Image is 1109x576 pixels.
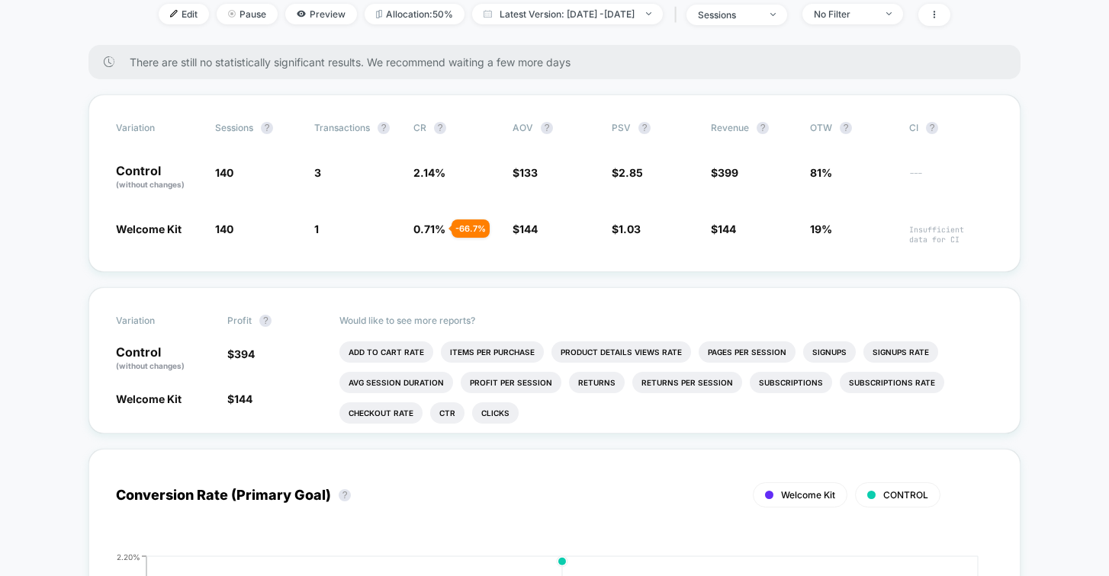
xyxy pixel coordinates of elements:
button: ? [378,122,390,134]
span: Preview [285,4,357,24]
p: Would like to see more reports? [339,315,994,326]
li: Returns [569,372,625,393]
span: 140 [215,166,233,179]
span: AOV [513,122,533,133]
span: Variation [116,122,200,134]
div: No Filter [814,8,875,20]
span: 144 [718,222,736,235]
span: 19% [810,222,832,235]
span: Welcome Kit [116,222,182,235]
span: $ [612,222,641,235]
span: --- [909,168,993,190]
span: 133 [519,166,538,179]
span: 2.14 % [413,166,445,179]
li: Signups Rate [863,341,938,363]
li: Product Details Views Rate [551,341,691,363]
span: CI [909,122,993,134]
p: Control [116,346,212,372]
li: Checkout Rate [339,402,423,424]
span: 144 [234,392,252,405]
button: ? [434,122,446,134]
img: end [228,10,236,18]
p: Control [116,165,200,190]
span: Sessions [215,122,253,133]
span: 2.85 [619,166,643,179]
li: Items Per Purchase [441,341,544,363]
button: ? [926,122,938,134]
tspan: 2.20% [117,552,140,561]
span: 0.71 % [413,222,445,235]
span: $ [711,222,736,235]
img: end [646,12,651,15]
span: 394 [234,347,255,360]
img: calendar [484,10,492,18]
div: - 66.7 % [452,219,490,238]
span: Pause [217,4,278,24]
li: Ctr [430,402,464,424]
span: Welcome Kit [116,392,182,405]
span: $ [711,166,738,179]
button: ? [339,489,351,501]
span: PSV [612,122,631,133]
li: Add To Cart Rate [339,341,433,363]
span: 3 [314,166,321,179]
button: ? [541,122,553,134]
span: 144 [519,222,538,235]
span: OTW [810,122,894,134]
span: $ [612,166,643,179]
span: $ [513,166,538,179]
span: $ [227,347,255,360]
span: Welcome Kit [781,489,835,501]
span: Latest Version: [DATE] - [DATE] [472,4,663,24]
li: Returns Per Session [632,372,742,393]
img: edit [170,10,178,18]
span: 81% [810,166,832,179]
li: Profit Per Session [461,372,561,393]
img: end [770,13,776,16]
span: 1.03 [619,222,641,235]
button: ? [840,122,852,134]
span: Allocation: 50% [365,4,464,24]
span: Variation [116,315,200,327]
span: 140 [215,222,233,235]
span: | [670,4,686,26]
button: ? [757,122,769,134]
button: ? [261,122,273,134]
li: Subscriptions Rate [840,372,944,393]
span: There are still no statistically significant results. We recommend waiting a few more days [130,56,990,69]
span: $ [227,392,252,405]
span: Insufficient data for CI [909,225,993,245]
span: Profit [227,315,252,326]
span: 399 [718,166,738,179]
div: sessions [698,9,759,21]
button: ? [259,315,272,327]
li: Signups [803,341,856,363]
li: Pages Per Session [699,341,796,363]
span: Revenue [711,122,749,133]
span: Transactions [314,122,370,133]
li: Clicks [472,402,519,424]
li: Subscriptions [750,372,832,393]
span: Edit [159,4,209,24]
span: (without changes) [116,180,185,189]
span: (without changes) [116,361,185,370]
li: Avg Session Duration [339,372,453,393]
span: CR [413,122,426,133]
span: 1 [314,222,319,235]
span: $ [513,222,538,235]
button: ? [638,122,651,134]
img: end [886,12,892,15]
img: rebalance [376,10,382,18]
span: CONTROL [883,489,928,501]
